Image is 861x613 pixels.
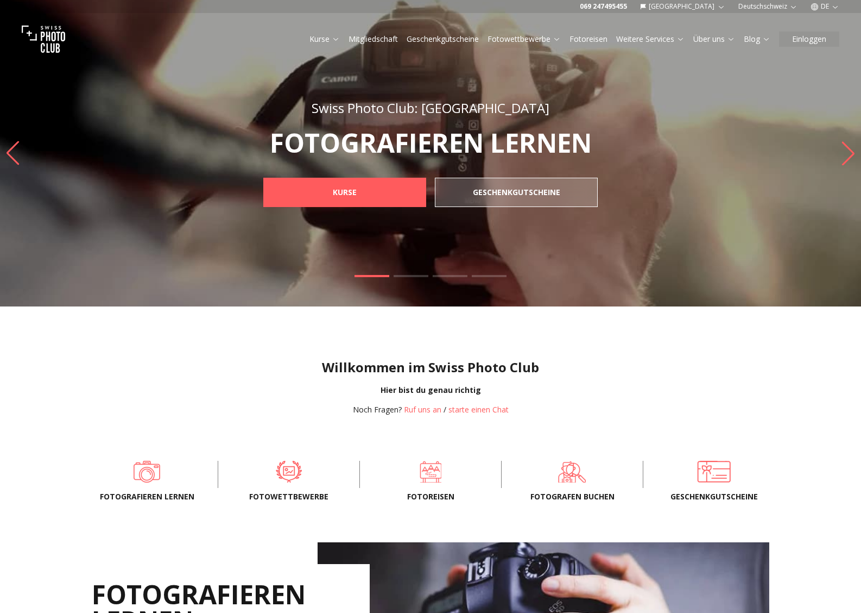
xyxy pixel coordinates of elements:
[612,32,689,47] button: Weitere Services
[377,491,484,502] span: Fotoreisen
[739,32,775,47] button: Blog
[353,404,509,415] div: /
[309,34,340,45] a: Kurse
[779,32,839,47] button: Einloggen
[448,404,509,415] button: starte einen Chat
[344,32,402,47] button: Mitgliedschaft
[305,32,344,47] button: Kurse
[435,178,598,207] a: GESCHENKGUTSCHEINE
[661,491,767,502] span: Geschenkgutscheine
[473,187,560,198] b: GESCHENKGUTSCHEINE
[353,404,402,415] span: Noch Fragen?
[94,461,200,483] a: Fotografieren lernen
[404,404,441,415] a: Ruf uns an
[312,99,549,117] span: Swiss Photo Club: [GEOGRAPHIC_DATA]
[22,17,65,61] img: Swiss photo club
[349,34,398,45] a: Mitgliedschaft
[9,385,852,396] div: Hier bist du genau richtig
[407,34,479,45] a: Geschenkgutscheine
[565,32,612,47] button: Fotoreisen
[519,491,625,502] span: FOTOGRAFEN BUCHEN
[483,32,565,47] button: Fotowettbewerbe
[580,2,627,11] a: 069 247495455
[616,34,685,45] a: Weitere Services
[239,130,622,156] p: FOTOGRAFIEREN LERNEN
[744,34,770,45] a: Blog
[377,461,484,483] a: Fotoreisen
[9,359,852,376] h1: Willkommen im Swiss Photo Club
[693,34,735,45] a: Über uns
[569,34,607,45] a: Fotoreisen
[333,187,357,198] b: KURSE
[402,32,483,47] button: Geschenkgutscheine
[488,34,561,45] a: Fotowettbewerbe
[94,491,200,502] span: Fotografieren lernen
[236,491,342,502] span: Fotowettbewerbe
[661,461,767,483] a: Geschenkgutscheine
[236,461,342,483] a: Fotowettbewerbe
[689,32,739,47] button: Über uns
[263,178,426,207] a: KURSE
[519,461,625,483] a: FOTOGRAFEN BUCHEN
